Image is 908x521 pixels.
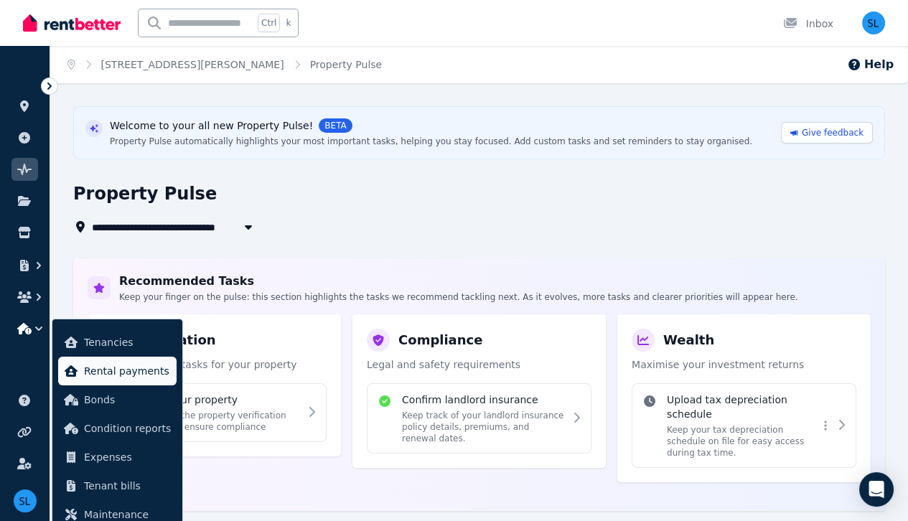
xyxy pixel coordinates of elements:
p: Maximise your investment returns [632,357,856,372]
h3: Wealth [663,330,714,350]
span: Rental payments [84,362,171,380]
span: Ctrl [258,14,280,32]
img: Steve Langton [862,11,885,34]
h4: Confirm landlord insurance [402,393,565,407]
p: Keep your finger on the pulse: this section highlights the tasks we recommend tackling next. As i... [119,291,798,303]
div: Upload tax depreciation scheduleKeep your tax depreciation schedule on file for easy access durin... [632,383,856,468]
div: Confirm landlord insuranceKeep track of your landlord insurance policy details, premiums, and ren... [367,383,591,454]
p: Legal and safety requirements [367,357,591,372]
div: Open Intercom Messenger [859,472,894,507]
h3: Compliance [398,330,482,350]
span: Condition reports [84,420,171,437]
span: Expenses [84,449,171,466]
span: Tenant bills [84,477,171,494]
span: k [286,17,291,29]
p: Essential setup tasks for your property [102,357,327,372]
span: Give feedback [802,127,863,139]
span: BETA [319,118,352,133]
a: Give feedback [781,122,873,144]
a: Tenant bills [58,471,177,500]
img: RentBetter [23,12,121,34]
div: Inbox [783,17,833,31]
a: Condition reports [58,414,177,443]
nav: Breadcrumb [50,46,399,83]
div: Verify your propertyComplete the property verification process to ensure compliance [102,383,327,442]
h4: Verify your property [137,393,300,407]
img: Steve Langton [14,489,37,512]
span: Bonds [84,391,171,408]
a: Expenses [58,443,177,471]
h4: Upload tax depreciation schedule [667,393,818,421]
button: Help [847,56,894,73]
a: [STREET_ADDRESS][PERSON_NAME] [101,59,284,70]
p: Complete the property verification process to ensure compliance [137,410,300,433]
a: Bonds [58,385,177,414]
h2: Recommended Tasks [119,273,798,290]
div: Property Pulse automatically highlights your most important tasks, helping you stay focused. Add ... [110,136,752,147]
a: Property Pulse [310,59,383,70]
p: Keep track of your landlord insurance policy details, premiums, and renewal dates. [402,410,565,444]
h1: Property Pulse [73,182,217,205]
a: Tenancies [58,328,177,357]
span: Welcome to your all new Property Pulse! [110,118,313,133]
span: Tenancies [84,334,171,351]
button: More options [818,417,833,434]
a: Rental payments [58,357,177,385]
p: Keep your tax depreciation schedule on file for easy access during tax time. [667,424,818,459]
